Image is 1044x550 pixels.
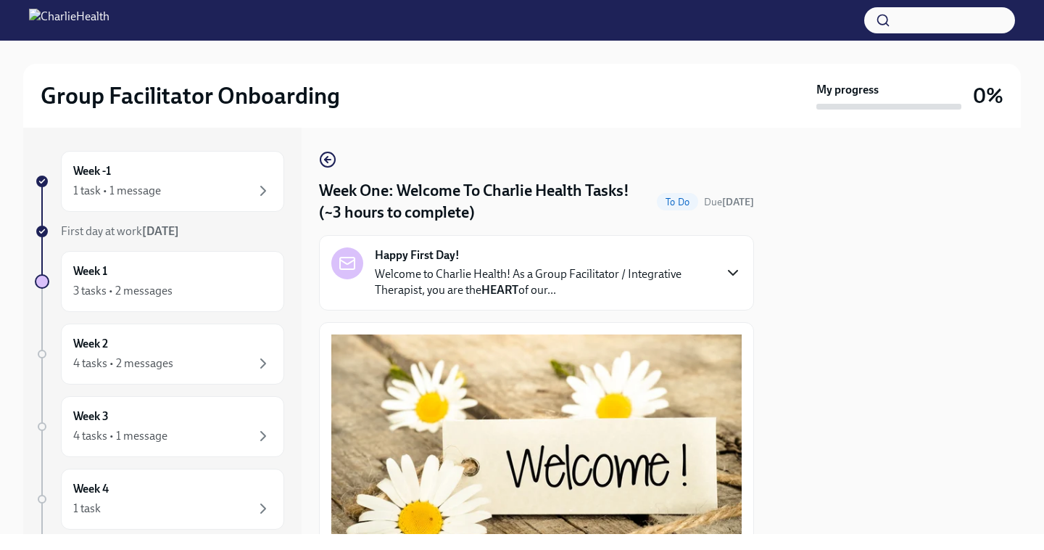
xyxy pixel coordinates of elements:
[35,251,284,312] a: Week 13 tasks • 2 messages
[73,501,101,517] div: 1 task
[35,324,284,385] a: Week 24 tasks • 2 messages
[73,428,167,444] div: 4 tasks • 1 message
[73,163,111,179] h6: Week -1
[704,196,754,208] span: Due
[35,469,284,530] a: Week 41 task
[73,409,109,424] h6: Week 3
[29,9,109,32] img: CharlieHealth
[73,356,173,372] div: 4 tasks • 2 messages
[704,195,754,209] span: September 22nd, 2025 10:00
[375,247,460,263] strong: Happy First Day!
[61,224,179,238] span: First day at work
[375,266,713,298] p: Welcome to Charlie Health! As a Group Facilitator / Integrative Therapist, you are the of our...
[657,197,698,208] span: To Do
[73,481,109,497] h6: Week 4
[816,82,879,98] strong: My progress
[973,83,1003,109] h3: 0%
[73,283,173,299] div: 3 tasks • 2 messages
[35,223,284,239] a: First day at work[DATE]
[41,81,340,110] h2: Group Facilitator Onboarding
[73,183,161,199] div: 1 task • 1 message
[319,180,651,223] h4: Week One: Welcome To Charlie Health Tasks! (~3 hours to complete)
[35,151,284,212] a: Week -11 task • 1 message
[722,196,754,208] strong: [DATE]
[481,283,518,297] strong: HEART
[73,263,107,279] h6: Week 1
[35,396,284,457] a: Week 34 tasks • 1 message
[142,224,179,238] strong: [DATE]
[73,336,108,352] h6: Week 2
